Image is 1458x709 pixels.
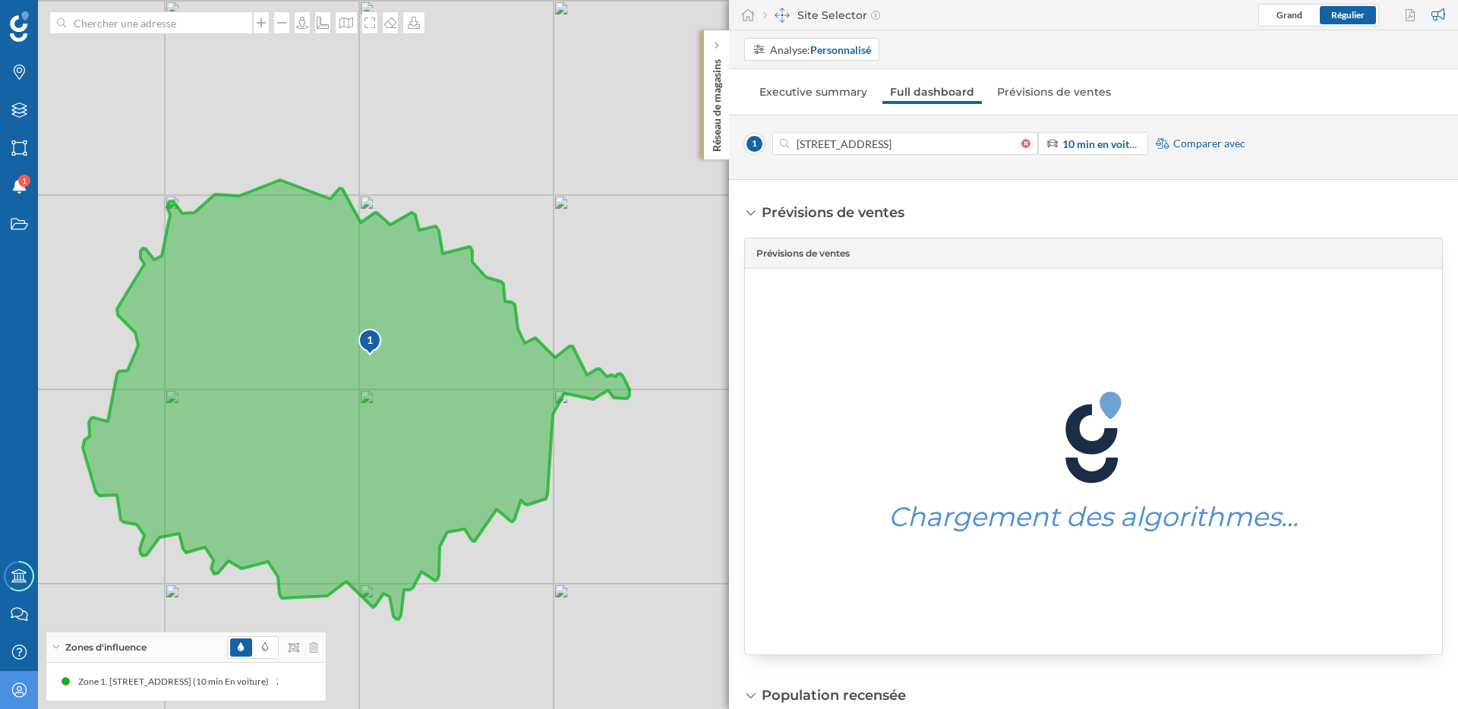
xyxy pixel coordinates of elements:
[989,80,1119,104] a: Prévisions de ventes
[763,8,880,23] div: Site Selector
[762,203,904,222] div: Prévisions de ventes
[744,134,765,154] span: 1
[267,674,465,689] div: Zone 1. [STREET_ADDRESS] (10 min En voiture)
[358,332,383,348] div: 1
[888,503,1299,531] h1: Chargement des algorithmes…
[1277,9,1302,20] span: Grand
[756,247,850,260] div: Prévisions de ventes
[770,42,871,58] div: Analyse:
[752,80,875,104] a: Executive summary
[68,674,267,689] div: Zone 1. [STREET_ADDRESS] (10 min En voiture)
[882,80,982,104] a: Full dashboard
[358,328,383,358] img: pois-map-marker.svg
[358,328,380,355] div: 1
[22,173,27,188] span: 1
[1331,9,1365,20] span: Régulier
[65,641,147,654] span: Zones d'influence
[1173,136,1245,151] span: Comparer avec
[810,43,871,56] strong: Personnalisé
[10,11,29,42] img: Logo Geoblink
[762,685,906,705] div: Population recensée
[1062,137,1145,150] strong: 10 min en voiture
[30,11,104,24] span: Assistance
[709,53,724,152] p: Réseau de magasins
[775,8,790,23] img: dashboards-manager.svg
